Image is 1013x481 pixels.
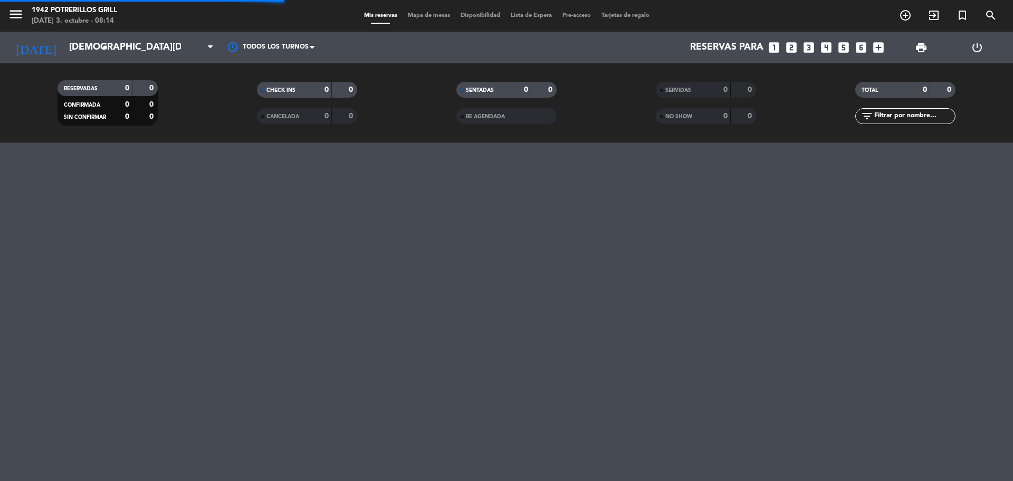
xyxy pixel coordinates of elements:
div: [DATE] 3. octubre - 08:14 [32,16,117,26]
i: looks_two [785,41,798,54]
i: add_circle_outline [899,9,912,22]
span: CHECK INS [266,88,295,93]
span: Mapa de mesas [403,13,455,18]
i: looks_3 [802,41,816,54]
span: SERVIDAS [665,88,691,93]
span: RESERVADAS [64,86,98,91]
i: looks_6 [854,41,868,54]
i: arrow_drop_down [98,41,111,54]
strong: 0 [947,86,953,93]
span: RE AGENDADA [466,114,505,119]
span: Pre-acceso [557,13,596,18]
i: menu [8,6,24,22]
div: LOG OUT [949,32,1005,63]
i: filter_list [861,110,873,122]
span: Tarjetas de regalo [596,13,655,18]
strong: 0 [125,101,129,108]
strong: 0 [324,86,329,93]
i: power_settings_new [971,41,983,54]
button: menu [8,6,24,26]
strong: 0 [748,112,754,120]
span: Disponibilidad [455,13,505,18]
input: Filtrar por nombre... [873,110,955,122]
span: print [915,41,928,54]
span: SIN CONFIRMAR [64,115,106,120]
span: CONFIRMADA [64,102,100,108]
strong: 0 [349,112,355,120]
i: looks_one [767,41,781,54]
strong: 0 [524,86,528,93]
i: looks_4 [819,41,833,54]
span: TOTAL [862,88,878,93]
i: [DATE] [8,36,64,59]
strong: 0 [723,86,728,93]
strong: 0 [723,112,728,120]
strong: 0 [125,84,129,92]
span: Mis reservas [359,13,403,18]
strong: 0 [349,86,355,93]
strong: 0 [149,84,156,92]
strong: 0 [923,86,927,93]
i: search [985,9,997,22]
i: add_box [872,41,885,54]
i: looks_5 [837,41,850,54]
strong: 0 [324,112,329,120]
strong: 0 [548,86,555,93]
strong: 0 [149,101,156,108]
span: Reservas para [690,42,763,53]
span: Lista de Espera [505,13,557,18]
span: SENTADAS [466,88,494,93]
span: NO SHOW [665,114,692,119]
i: turned_in_not [956,9,969,22]
div: 1942 Potrerillos Grill [32,5,117,16]
span: CANCELADA [266,114,299,119]
strong: 0 [748,86,754,93]
i: exit_to_app [928,9,940,22]
strong: 0 [149,113,156,120]
strong: 0 [125,113,129,120]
